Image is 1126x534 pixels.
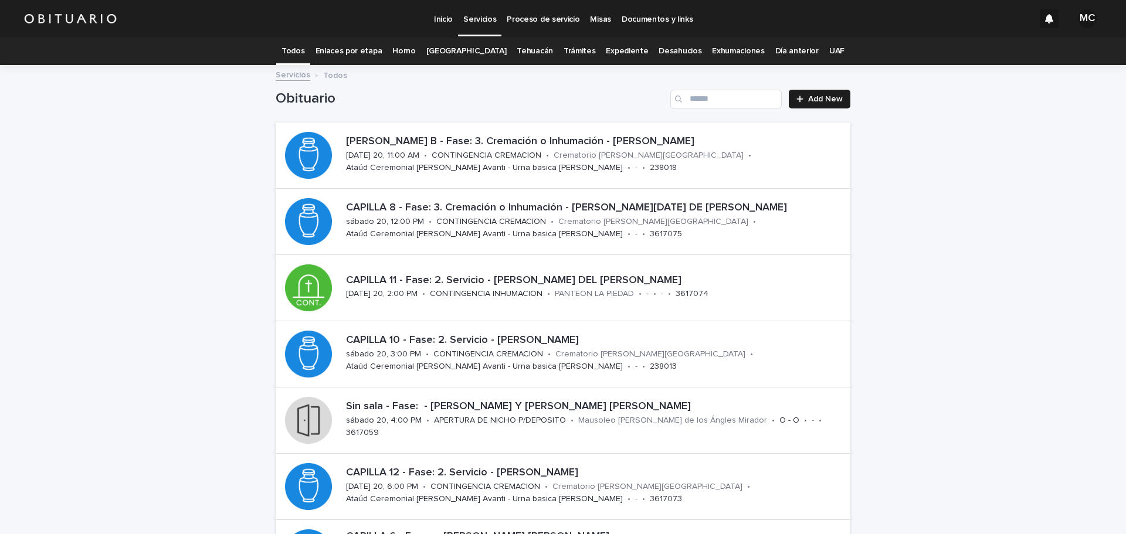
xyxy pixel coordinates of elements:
p: CAPILLA 8 - Fase: 3. Cremación o Inhumación - [PERSON_NAME][DATE] DE [PERSON_NAME] [346,202,846,215]
a: CAPILLA 10 - Fase: 2. Servicio - [PERSON_NAME]sábado 20, 3:00 PM•CONTINGENCIA CREMACION•Crematori... [276,321,850,387]
a: Enlaces por etapa [316,38,382,65]
p: Ataúd Ceremonial [PERSON_NAME] Avanti - Urna basica [PERSON_NAME] [346,494,623,504]
p: • [772,416,775,426]
p: • [429,217,432,227]
p: 3617075 [650,229,682,239]
p: • [547,289,550,299]
a: UAF [829,38,844,65]
a: Horno [392,38,415,65]
p: 3617074 [676,289,708,299]
p: Crematorio [PERSON_NAME][GEOGRAPHIC_DATA] [552,482,742,492]
p: • [628,362,630,372]
a: Todos [281,38,304,65]
a: Trámites [564,38,596,65]
p: 238018 [650,163,677,173]
p: Ataúd Ceremonial [PERSON_NAME] Avanti - Urna basica [PERSON_NAME] [346,362,623,372]
p: • [642,229,645,239]
a: Add New [789,90,850,108]
p: • [628,229,630,239]
p: PANTEON LA PIEDAD [555,289,634,299]
p: sábado 20, 12:00 PM [346,217,424,227]
p: • [642,362,645,372]
p: • [653,289,656,299]
a: CAPILLA 12 - Fase: 2. Servicio - [PERSON_NAME][DATE] 20, 6:00 PM•CONTINGENCIA CREMACION•Crematori... [276,454,850,520]
p: CAPILLA 10 - Fase: 2. Servicio - [PERSON_NAME] [346,334,846,347]
p: Crematorio [PERSON_NAME][GEOGRAPHIC_DATA] [555,349,745,359]
div: MC [1078,9,1097,28]
p: CAPILLA 11 - Fase: 2. Servicio - [PERSON_NAME] DEL [PERSON_NAME] [346,274,846,287]
p: 3617073 [650,494,682,504]
p: - [635,229,637,239]
p: • [426,349,429,359]
img: HUM7g2VNRLqGMmR9WVqf [23,7,117,30]
h1: Obituario [276,90,666,107]
p: • [571,416,574,426]
a: Exhumaciones [712,38,764,65]
p: CONTINGENCIA INHUMACION [430,289,542,299]
p: • [639,289,642,299]
p: CAPILLA 12 - Fase: 2. Servicio - [PERSON_NAME] [346,467,846,479]
p: • [426,416,429,426]
p: • [548,349,551,359]
p: - [661,289,663,299]
p: CONTINGENCIA CREMACION [436,217,546,227]
p: Crematorio [PERSON_NAME][GEOGRAPHIC_DATA] [554,151,744,161]
p: • [422,289,425,299]
p: • [753,217,756,227]
p: CONTINGENCIA CREMACION [432,151,541,161]
p: O - O [779,416,799,426]
p: Mausoleo [PERSON_NAME] de los Ángles Mirador [578,416,767,426]
p: • [819,416,822,426]
p: • [628,163,630,173]
p: [DATE] 20, 11:00 AM [346,151,419,161]
p: sábado 20, 3:00 PM [346,349,421,359]
span: Add New [808,95,843,103]
p: • [748,151,751,161]
p: sábado 20, 4:00 PM [346,416,422,426]
p: 3617059 [346,428,379,438]
a: Desahucios [659,38,701,65]
p: • [750,349,753,359]
p: - [812,416,814,426]
p: Crematorio [PERSON_NAME][GEOGRAPHIC_DATA] [558,217,748,227]
a: Sin sala - Fase: - [PERSON_NAME] Y [PERSON_NAME] [PERSON_NAME]sábado 20, 4:00 PM•APERTURA DE NICH... [276,387,850,454]
p: - [635,163,637,173]
p: CONTINGENCIA CREMACION [433,349,543,359]
p: [DATE] 20, 6:00 PM [346,482,418,492]
p: - [635,494,637,504]
p: - [635,362,637,372]
p: - [646,289,649,299]
p: APERTURA DE NICHO P/DEPOSITO [434,416,566,426]
p: • [668,289,671,299]
a: Servicios [276,67,310,81]
p: Sin sala - Fase: - [PERSON_NAME] Y [PERSON_NAME] [PERSON_NAME] [346,400,846,413]
a: Expediente [606,38,648,65]
p: CONTINGENCIA CREMACION [430,482,540,492]
p: [PERSON_NAME] B - Fase: 3. Cremación o Inhumación - [PERSON_NAME] [346,135,846,148]
p: • [545,482,548,492]
p: • [628,494,630,504]
input: Search [670,90,782,108]
p: Todos [323,68,347,81]
p: • [551,217,554,227]
p: • [642,163,645,173]
p: • [423,482,426,492]
p: 238013 [650,362,677,372]
a: Tehuacán [517,38,553,65]
a: [PERSON_NAME] B - Fase: 3. Cremación o Inhumación - [PERSON_NAME][DATE] 20, 11:00 AM•CONTINGENCIA... [276,123,850,189]
a: Día anterior [775,38,819,65]
a: CAPILLA 8 - Fase: 3. Cremación o Inhumación - [PERSON_NAME][DATE] DE [PERSON_NAME]sábado 20, 12:0... [276,189,850,255]
p: Ataúd Ceremonial [PERSON_NAME] Avanti - Urna basica [PERSON_NAME] [346,229,623,239]
p: [DATE] 20, 2:00 PM [346,289,418,299]
p: • [546,151,549,161]
p: • [424,151,427,161]
a: [GEOGRAPHIC_DATA] [426,38,507,65]
p: • [747,482,750,492]
p: • [642,494,645,504]
p: Ataúd Ceremonial [PERSON_NAME] Avanti - Urna basica [PERSON_NAME] [346,163,623,173]
p: • [804,416,807,426]
a: CAPILLA 11 - Fase: 2. Servicio - [PERSON_NAME] DEL [PERSON_NAME][DATE] 20, 2:00 PM•CONTINGENCIA I... [276,255,850,321]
